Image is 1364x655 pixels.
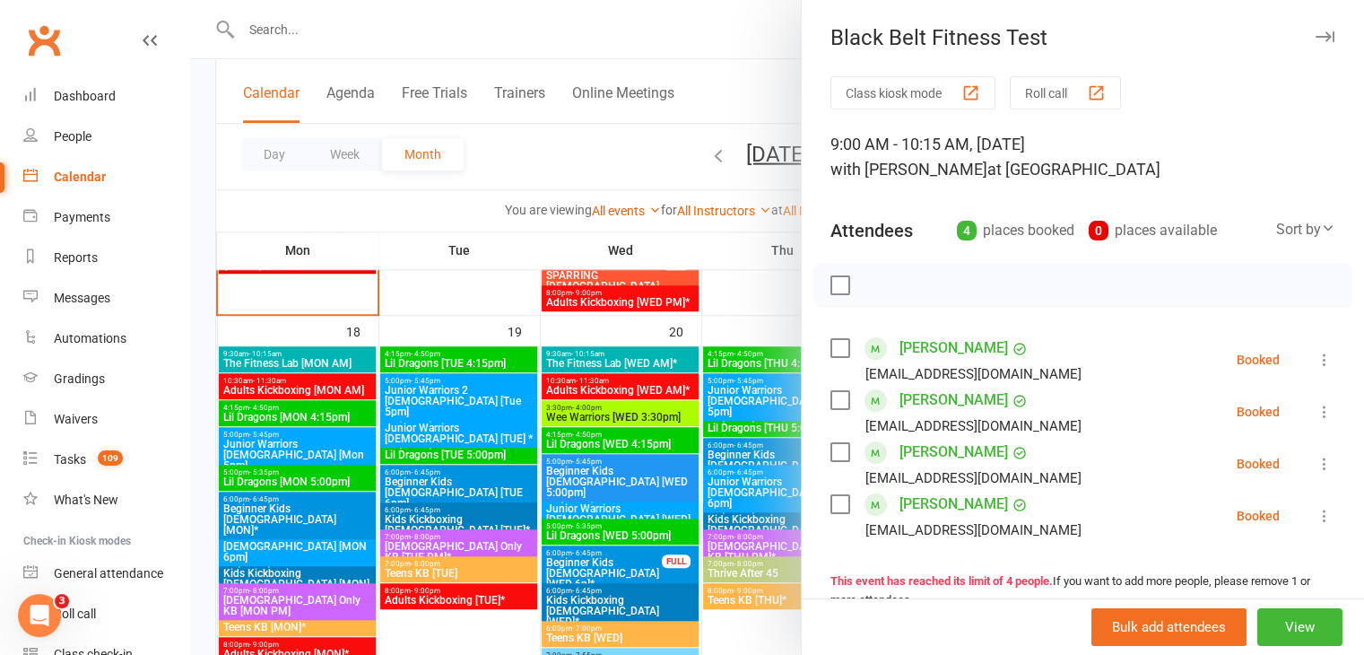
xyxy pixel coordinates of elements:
[54,607,96,621] div: Roll call
[1237,510,1280,522] div: Booked
[1091,608,1247,646] button: Bulk add attendees
[23,197,189,238] a: Payments
[899,490,1008,519] a: [PERSON_NAME]
[54,210,110,224] div: Payments
[23,238,189,278] a: Reports
[54,129,91,144] div: People
[865,362,1082,386] div: [EMAIL_ADDRESS][DOMAIN_NAME]
[1257,608,1342,646] button: View
[1089,218,1217,243] div: places available
[23,157,189,197] a: Calendar
[23,554,189,594] a: General attendance kiosk mode
[23,594,189,634] a: Roll call
[23,117,189,157] a: People
[1010,76,1121,109] button: Roll call
[98,450,123,466] span: 109
[899,334,1008,362] a: [PERSON_NAME]
[865,415,1082,438] div: [EMAIL_ADDRESS][DOMAIN_NAME]
[957,221,977,240] div: 4
[830,572,1335,610] div: If you want to add more people, please remove 1 or more attendees.
[1089,221,1108,240] div: 0
[54,250,98,265] div: Reports
[54,331,126,345] div: Automations
[830,218,913,243] div: Attendees
[23,440,189,480] a: Tasks 109
[54,452,86,467] div: Tasks
[830,574,1053,588] strong: This event has reached its limit of 4 people.
[23,359,189,399] a: Gradings
[830,160,987,179] span: with [PERSON_NAME]
[23,76,189,117] a: Dashboard
[55,594,69,608] span: 3
[23,319,189,359] a: Automations
[23,399,189,440] a: Waivers
[54,566,163,581] div: General attendance
[54,371,105,386] div: Gradings
[54,291,110,305] div: Messages
[54,170,106,184] div: Calendar
[18,594,61,637] iframe: Intercom live chat
[865,519,1082,542] div: [EMAIL_ADDRESS][DOMAIN_NAME]
[54,412,98,426] div: Waivers
[1276,218,1335,241] div: Sort by
[899,386,1008,415] a: [PERSON_NAME]
[23,278,189,319] a: Messages
[987,160,1160,179] span: at [GEOGRAPHIC_DATA]
[865,467,1082,490] div: [EMAIL_ADDRESS][DOMAIN_NAME]
[1237,354,1280,366] div: Booked
[830,132,1335,182] div: 9:00 AM - 10:15 AM, [DATE]
[22,18,66,63] a: Clubworx
[1237,458,1280,470] div: Booked
[899,438,1008,467] a: [PERSON_NAME]
[830,76,995,109] button: Class kiosk mode
[802,25,1364,50] div: Black Belt Fitness Test
[54,89,116,103] div: Dashboard
[54,493,118,507] div: What's New
[1237,406,1280,418] div: Booked
[957,218,1074,243] div: places booked
[23,480,189,520] a: What's New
